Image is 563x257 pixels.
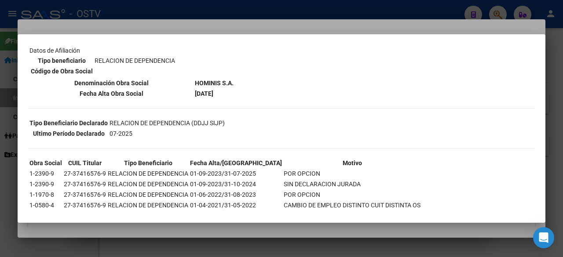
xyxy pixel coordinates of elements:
td: 01-06-2022/31-08-2023 [190,190,282,199]
td: 01-11-2021/30-11-2021 [190,211,282,221]
th: Obra Social [29,158,62,168]
td: 01-04-2021/31-05-2022 [190,200,282,210]
td: RELACION DE DEPENDENCIA (DDJJ SIJP) [109,118,225,128]
div: Open Intercom Messenger [533,227,554,248]
td: 1-1120-9 [29,211,62,221]
td: 27-37416576-9 [63,179,106,189]
td: RELACION DE DEPENDENCIA [107,200,189,210]
td: POR OPCION [283,190,421,199]
td: IGUAL CUIT DECLARA OTRA OS [283,211,421,221]
td: 27-37416576-9 [63,200,106,210]
td: RELACION DE DEPENDENCIA [107,169,189,178]
td: 27-37416576-9 [63,211,106,221]
th: CUIL Titular [63,158,106,168]
th: Código de Obra Social [30,66,93,76]
b: [DATE] [195,90,213,97]
td: 27-37416576-9 [63,190,106,199]
td: 1-0580-4 [29,200,62,210]
th: Ultimo Período Declarado [29,129,108,138]
th: Tipo beneficiario [30,56,93,65]
th: Fecha Alta/[GEOGRAPHIC_DATA] [190,158,282,168]
td: CAMBIO DE EMPLEO DISTINTO CUIT DISTINTA OS [283,200,421,210]
th: Tipo Beneficiario [107,158,189,168]
th: Denominación Obra Social [29,78,194,88]
th: Fecha Alta Obra Social [29,89,194,98]
td: 01-09-2023/31-07-2025 [190,169,282,178]
td: RELACION DE DEPENDENCIA [107,179,189,189]
td: 07-2025 [109,129,225,138]
td: RELACION DE DEPENDENCIA [107,211,189,221]
td: 1-2390-9 [29,179,62,189]
th: Motivo [283,158,421,168]
td: 27-37416576-9 [63,169,106,178]
td: 01-09-2023/31-10-2024 [190,179,282,189]
td: RELACION DE DEPENDENCIA [107,190,189,199]
b: HOMINIS S.A. [195,80,234,87]
th: Tipo Beneficiario Declarado [29,118,108,128]
td: SIN DECLARACION JURADA [283,179,421,189]
td: 1-2390-9 [29,169,62,178]
td: POR OPCION [283,169,421,178]
td: RELACION DE DEPENDENCIA [94,56,175,65]
td: 1-1970-8 [29,190,62,199]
